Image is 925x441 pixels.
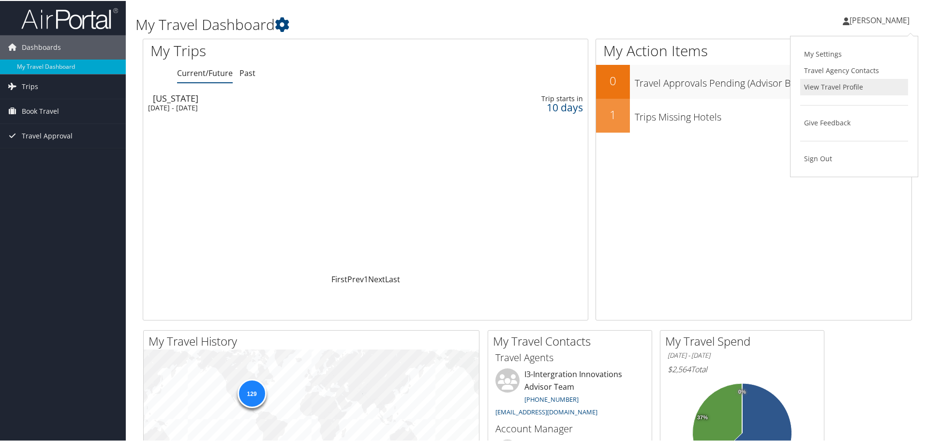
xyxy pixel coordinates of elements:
img: airportal-logo.png [21,6,118,29]
a: My Settings [800,45,908,61]
h3: Trips Missing Hotels [635,105,911,123]
span: $2,564 [668,363,691,374]
h6: [DATE] - [DATE] [668,350,817,359]
a: First [331,273,347,284]
div: [DATE] - [DATE] [148,103,431,111]
a: [PHONE_NUMBER] [524,394,579,403]
span: Dashboards [22,34,61,59]
h3: Travel Approvals Pending (Advisor Booked) [635,71,911,89]
span: Trips [22,74,38,98]
h2: My Travel Spend [665,332,824,349]
a: Travel Agency Contacts [800,61,908,78]
a: [PERSON_NAME] [843,5,919,34]
span: Book Travel [22,98,59,122]
a: Current/Future [177,67,233,77]
div: [US_STATE] [153,93,435,102]
h3: Account Manager [495,421,644,435]
h1: My Trips [150,40,395,60]
a: [EMAIL_ADDRESS][DOMAIN_NAME] [495,407,597,415]
a: 1 [364,273,368,284]
a: Prev [347,273,364,284]
h6: Total [668,363,817,374]
h1: My Travel Dashboard [135,14,658,34]
h2: My Travel History [149,332,479,349]
a: Last [385,273,400,284]
h2: 0 [596,72,630,88]
a: 1Trips Missing Hotels [596,98,911,132]
tspan: 0% [738,388,746,394]
a: Sign Out [800,150,908,166]
li: I3-Intergration Innovations Advisor Team [491,367,649,419]
h1: My Action Items [596,40,911,60]
a: Give Feedback [800,114,908,130]
a: 0Travel Approvals Pending (Advisor Booked) [596,64,911,98]
a: Past [239,67,255,77]
h2: 1 [596,106,630,122]
tspan: 37% [697,414,708,420]
a: View Travel Profile [800,78,908,94]
div: 10 days [488,102,583,111]
h2: My Travel Contacts [493,332,652,349]
h3: Travel Agents [495,350,644,364]
span: Travel Approval [22,123,73,147]
span: [PERSON_NAME] [850,14,910,25]
div: Trip starts in [488,93,583,102]
div: 129 [237,378,266,407]
a: Next [368,273,385,284]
